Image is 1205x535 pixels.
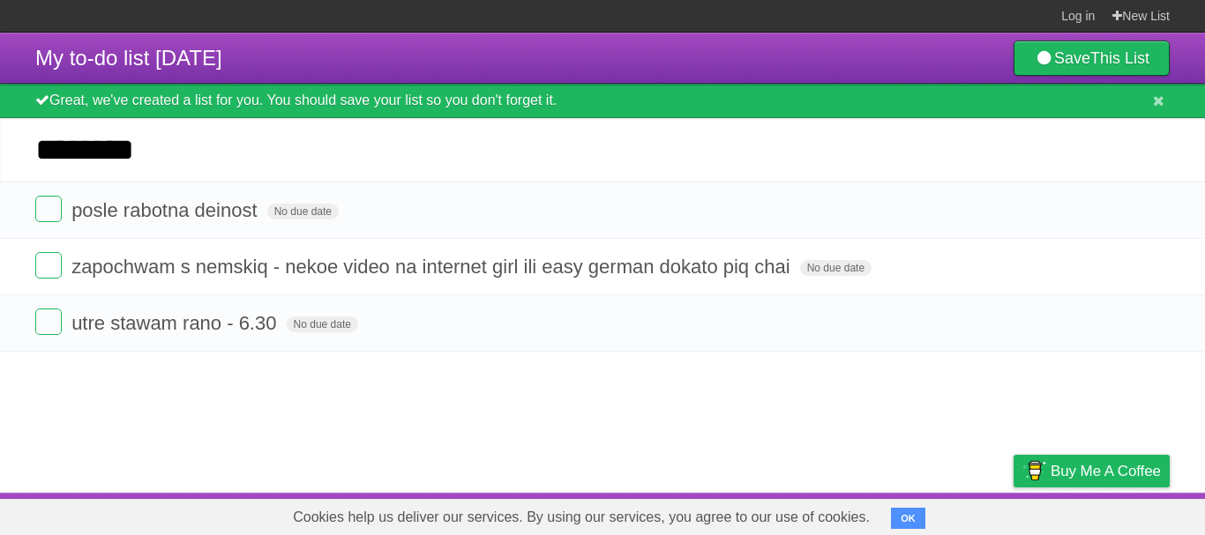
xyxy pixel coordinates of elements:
[891,508,925,529] button: OK
[1051,456,1161,487] span: Buy me a coffee
[1022,456,1046,486] img: Buy me a coffee
[71,256,794,278] span: zapochwam s nemskiq - nekoe video na internet girl ili easy german dokato piq chai
[71,199,261,221] span: posle rabotna deinost
[35,252,62,279] label: Done
[35,196,62,222] label: Done
[267,204,339,219] span: No due date
[35,308,62,335] label: Done
[779,497,816,531] a: About
[991,497,1037,531] a: Privacy
[275,500,887,535] span: Cookies help us deliver our services. By using our services, you agree to our use of cookies.
[71,312,281,334] span: utre stawam rano - 6.30
[837,497,909,531] a: Developers
[1090,49,1149,67] b: This List
[35,46,222,70] span: My to-do list [DATE]
[287,316,358,332] span: No due date
[800,260,872,276] span: No due date
[1014,455,1170,487] a: Buy me a coffee
[1014,41,1170,76] a: SaveThis List
[1059,497,1170,531] a: Suggest a feature
[931,497,969,531] a: Terms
